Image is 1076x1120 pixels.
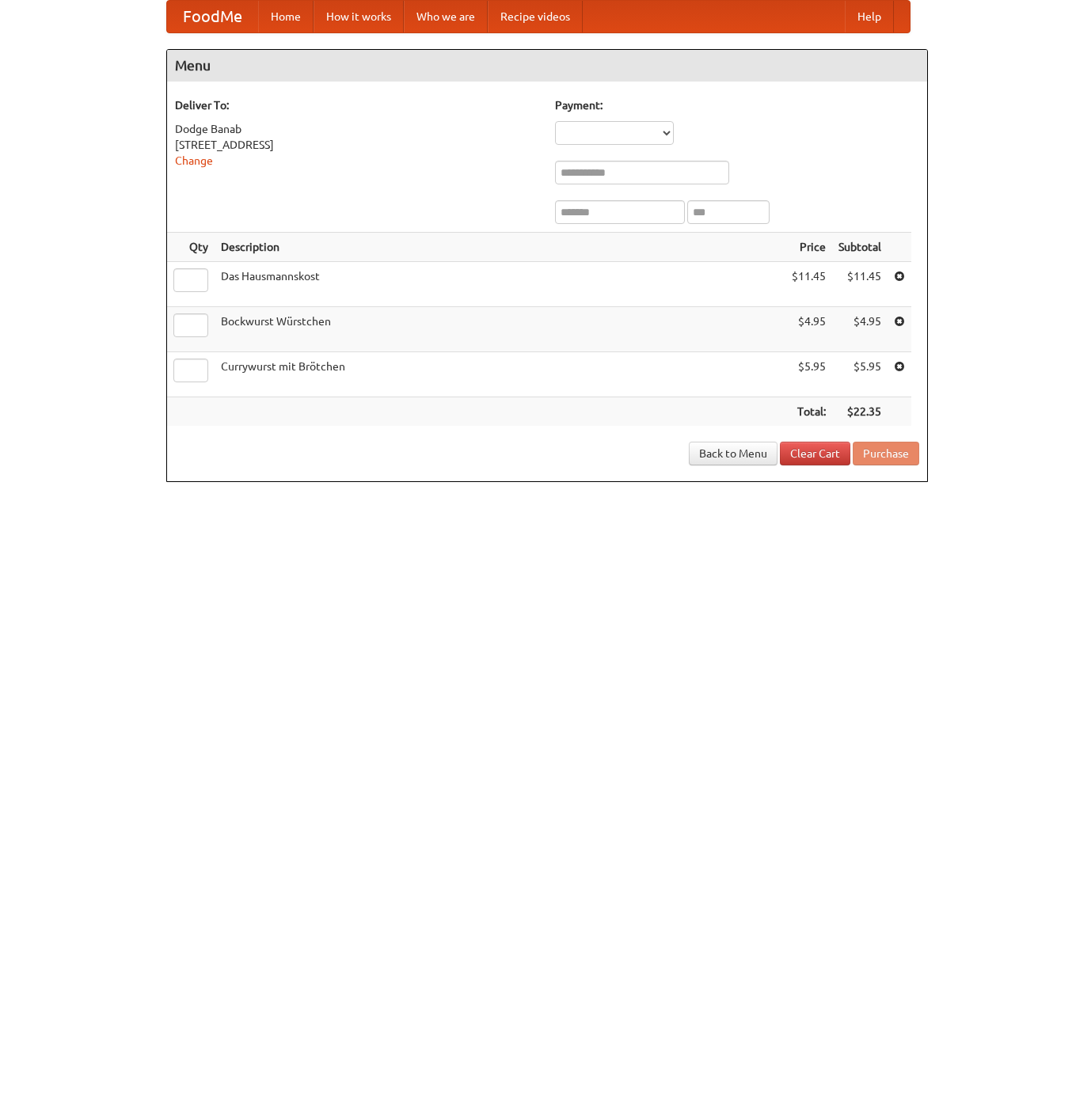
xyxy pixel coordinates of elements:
[555,97,919,113] h5: Payment:
[167,1,258,32] a: FoodMe
[785,397,832,427] th: Total:
[258,1,314,32] a: Home
[215,233,785,262] th: Description
[785,233,832,262] th: Price
[215,307,785,352] td: Bockwurst Würstchen
[314,1,404,32] a: How it works
[175,121,539,137] div: Dodge Banab
[175,137,539,153] div: [STREET_ADDRESS]
[785,352,832,397] td: $5.95
[832,233,888,262] th: Subtotal
[404,1,488,32] a: Who we are
[215,352,785,397] td: Currywurst mit Brötchen
[785,262,832,307] td: $11.45
[832,262,888,307] td: $11.45
[488,1,583,32] a: Recipe videos
[780,442,850,465] a: Clear Cart
[832,397,888,427] th: $22.35
[175,154,213,167] a: Change
[832,352,888,397] td: $5.95
[175,97,539,113] h5: Deliver To:
[167,50,927,82] h4: Menu
[845,1,894,32] a: Help
[832,307,888,352] td: $4.95
[215,262,785,307] td: Das Hausmannskost
[689,442,778,465] a: Back to Menu
[785,307,832,352] td: $4.95
[853,442,919,465] button: Purchase
[167,233,215,262] th: Qty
